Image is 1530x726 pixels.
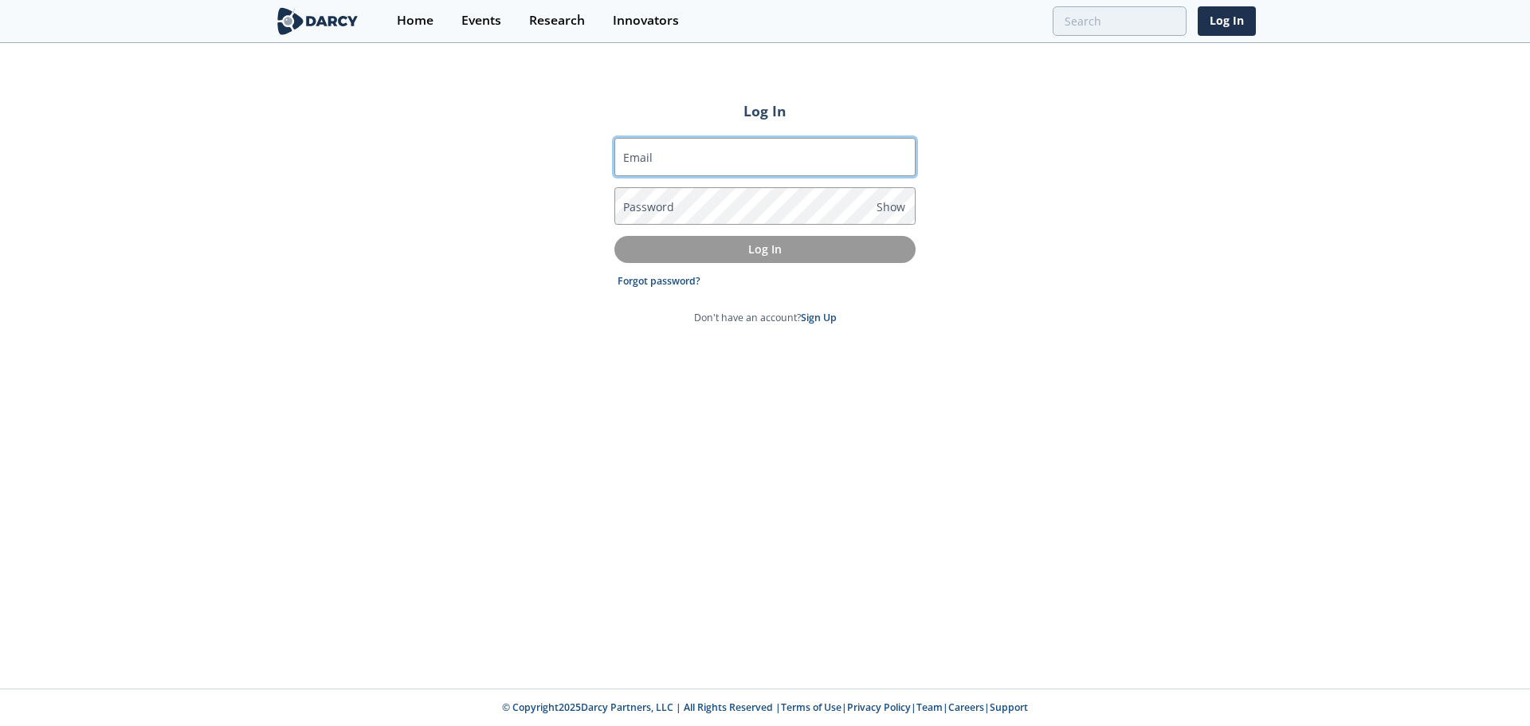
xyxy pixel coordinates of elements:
[1053,6,1187,36] input: Advanced Search
[614,100,916,121] h2: Log In
[801,311,837,324] a: Sign Up
[990,700,1028,714] a: Support
[623,198,674,215] label: Password
[948,700,984,714] a: Careers
[613,14,679,27] div: Innovators
[781,700,841,714] a: Terms of Use
[694,311,837,325] p: Don't have an account?
[529,14,585,27] div: Research
[614,236,916,262] button: Log In
[274,7,361,35] img: logo-wide.svg
[847,700,911,714] a: Privacy Policy
[916,700,943,714] a: Team
[1198,6,1256,36] a: Log In
[461,14,501,27] div: Events
[397,14,433,27] div: Home
[618,274,700,288] a: Forgot password?
[623,149,653,166] label: Email
[877,198,905,215] span: Show
[626,241,904,257] p: Log In
[175,700,1355,715] p: © Copyright 2025 Darcy Partners, LLC | All Rights Reserved | | | | |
